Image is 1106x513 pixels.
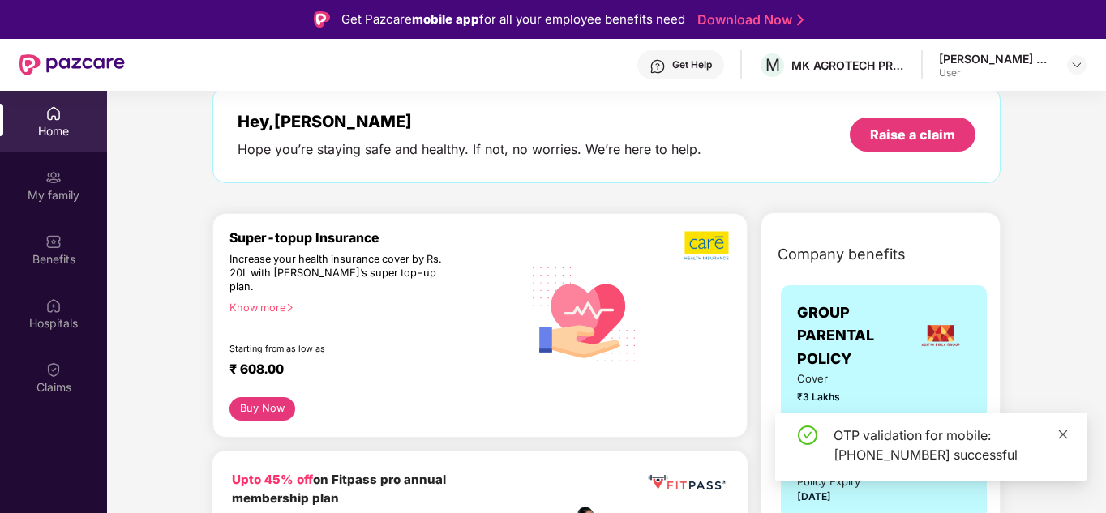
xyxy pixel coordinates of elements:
span: check-circle [798,425,817,445]
button: Buy Now [229,397,295,421]
div: MK AGROTECH PRIVATE LIMITED [791,58,905,73]
div: Increase your health insurance cover by Rs. 20L with [PERSON_NAME]’s super top-up plan. [229,253,452,294]
div: Get Pazcare for all your employee benefits need [341,10,685,29]
b: on Fitpass pro annual membership plan [232,472,446,507]
div: Hey, [PERSON_NAME] [238,112,701,131]
div: OTP validation for mobile: [PHONE_NUMBER] successful [834,425,1067,464]
img: svg+xml;base64,PHN2ZyBpZD0iSG9tZSIgeG1sbnM9Imh0dHA6Ly93d3cudzMub3JnLzIwMDAvc3ZnIiB3aWR0aD0iMjAiIG... [45,105,62,122]
div: Get Help [672,58,712,71]
a: Download Now [697,11,799,28]
div: ₹ 608.00 [229,361,506,381]
img: svg+xml;base64,PHN2ZyBpZD0iSG9zcGl0YWxzIiB4bWxucz0iaHR0cDovL3d3dy53My5vcmcvMjAwMC9zdmciIHdpZHRoPS... [45,297,62,314]
img: svg+xml;base64,PHN2ZyBpZD0iSGVscC0zMngzMiIgeG1sbnM9Imh0dHA6Ly93d3cudzMub3JnLzIwMDAvc3ZnIiB3aWR0aD... [649,58,666,75]
div: Policy issued [797,411,863,428]
img: svg+xml;base64,PHN2ZyBpZD0iRHJvcGRvd24tMzJ4MzIiIHhtbG5zPSJodHRwOi8vd3d3LnczLm9yZy8yMDAwL3N2ZyIgd2... [1070,58,1083,71]
div: Hope you’re staying safe and healthy. If not, no worries. We’re here to help. [238,141,701,158]
div: Super-topup Insurance [229,230,522,246]
img: insurerLogo [919,314,962,357]
div: [PERSON_NAME] Kattipodi [939,51,1052,66]
img: Logo [314,11,330,28]
div: Know more [229,301,512,313]
div: User [939,66,1052,79]
span: M [765,55,780,75]
img: Stroke [797,11,804,28]
div: Starting from as low as [229,344,453,355]
img: b5dec4f62d2307b9de63beb79f102df3.png [684,230,731,261]
img: svg+xml;base64,PHN2ZyBpZD0iQmVuZWZpdHMiIHhtbG5zPSJodHRwOi8vd3d3LnczLm9yZy8yMDAwL3N2ZyIgd2lkdGg9Ij... [45,233,62,250]
div: Raise a claim [870,126,955,143]
img: New Pazcare Logo [19,54,125,75]
b: Upto 45% off [232,472,313,487]
strong: mobile app [412,11,479,27]
span: Company benefits [778,243,906,266]
img: svg+xml;base64,PHN2ZyB3aWR0aD0iMjAiIGhlaWdodD0iMjAiIHZpZXdCb3g9IjAgMCAyMCAyMCIgZmlsbD0ibm9uZSIgeG... [45,169,62,186]
span: ₹3 Lakhs [797,389,873,404]
span: right [285,303,294,312]
img: svg+xml;base64,PHN2ZyBpZD0iQ2xhaW0iIHhtbG5zPSJodHRwOi8vd3d3LnczLm9yZy8yMDAwL3N2ZyIgd2lkdGg9IjIwIi... [45,361,62,378]
img: fppp.png [645,470,728,496]
span: GROUP PARENTAL POLICY [797,301,911,370]
img: svg+xml;base64,PHN2ZyB4bWxucz0iaHR0cDovL3d3dy53My5vcmcvMjAwMC9zdmciIHhtbG5zOnhsaW5rPSJodHRwOi8vd3... [522,250,648,377]
span: close [1057,429,1069,440]
span: Cover [797,370,873,387]
span: [DATE] [797,490,831,502]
